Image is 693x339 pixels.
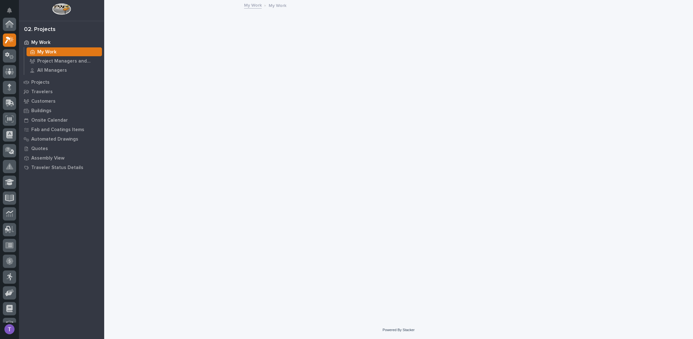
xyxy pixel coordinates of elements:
[31,89,53,95] p: Travelers
[31,108,51,114] p: Buildings
[19,96,104,106] a: Customers
[19,77,104,87] a: Projects
[269,2,286,9] p: My Work
[31,118,68,123] p: Onsite Calendar
[19,125,104,134] a: Fab and Coatings Items
[8,8,16,18] div: Notifications
[31,40,51,45] p: My Work
[24,47,104,56] a: My Work
[19,163,104,172] a: Traveler Status Details
[19,106,104,115] a: Buildings
[52,3,71,15] img: Workspace Logo
[31,146,48,152] p: Quotes
[31,165,83,171] p: Traveler Status Details
[24,66,104,75] a: All Managers
[3,323,16,336] button: users-avatar
[383,328,415,332] a: Powered By Stacker
[244,1,262,9] a: My Work
[19,38,104,47] a: My Work
[3,4,16,17] button: Notifications
[19,87,104,96] a: Travelers
[37,49,57,55] p: My Work
[37,68,67,73] p: All Managers
[19,115,104,125] a: Onsite Calendar
[24,57,104,65] a: Project Managers and Engineers
[37,58,99,64] p: Project Managers and Engineers
[19,153,104,163] a: Assembly View
[31,80,50,85] p: Projects
[19,134,104,144] a: Automated Drawings
[24,26,56,33] div: 02. Projects
[19,144,104,153] a: Quotes
[31,136,78,142] p: Automated Drawings
[31,99,56,104] p: Customers
[31,155,64,161] p: Assembly View
[31,127,84,133] p: Fab and Coatings Items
